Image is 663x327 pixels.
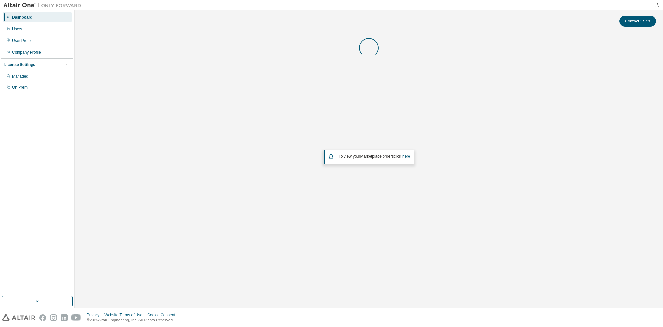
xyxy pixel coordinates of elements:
[619,16,656,27] button: Contact Sales
[147,312,179,318] div: Cookie Consent
[39,314,46,321] img: facebook.svg
[71,314,81,321] img: youtube.svg
[2,314,35,321] img: altair_logo.svg
[3,2,84,8] img: Altair One
[339,154,410,159] span: To view your click
[12,26,22,32] div: Users
[4,62,35,67] div: License Settings
[87,318,179,323] p: © 2025 Altair Engineering, Inc. All Rights Reserved.
[61,314,68,321] img: linkedin.svg
[402,154,410,159] a: here
[360,154,394,159] em: Marketplace orders
[87,312,104,318] div: Privacy
[12,38,32,43] div: User Profile
[104,312,147,318] div: Website Terms of Use
[50,314,57,321] img: instagram.svg
[12,15,32,20] div: Dashboard
[12,74,28,79] div: Managed
[12,50,41,55] div: Company Profile
[12,85,28,90] div: On Prem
